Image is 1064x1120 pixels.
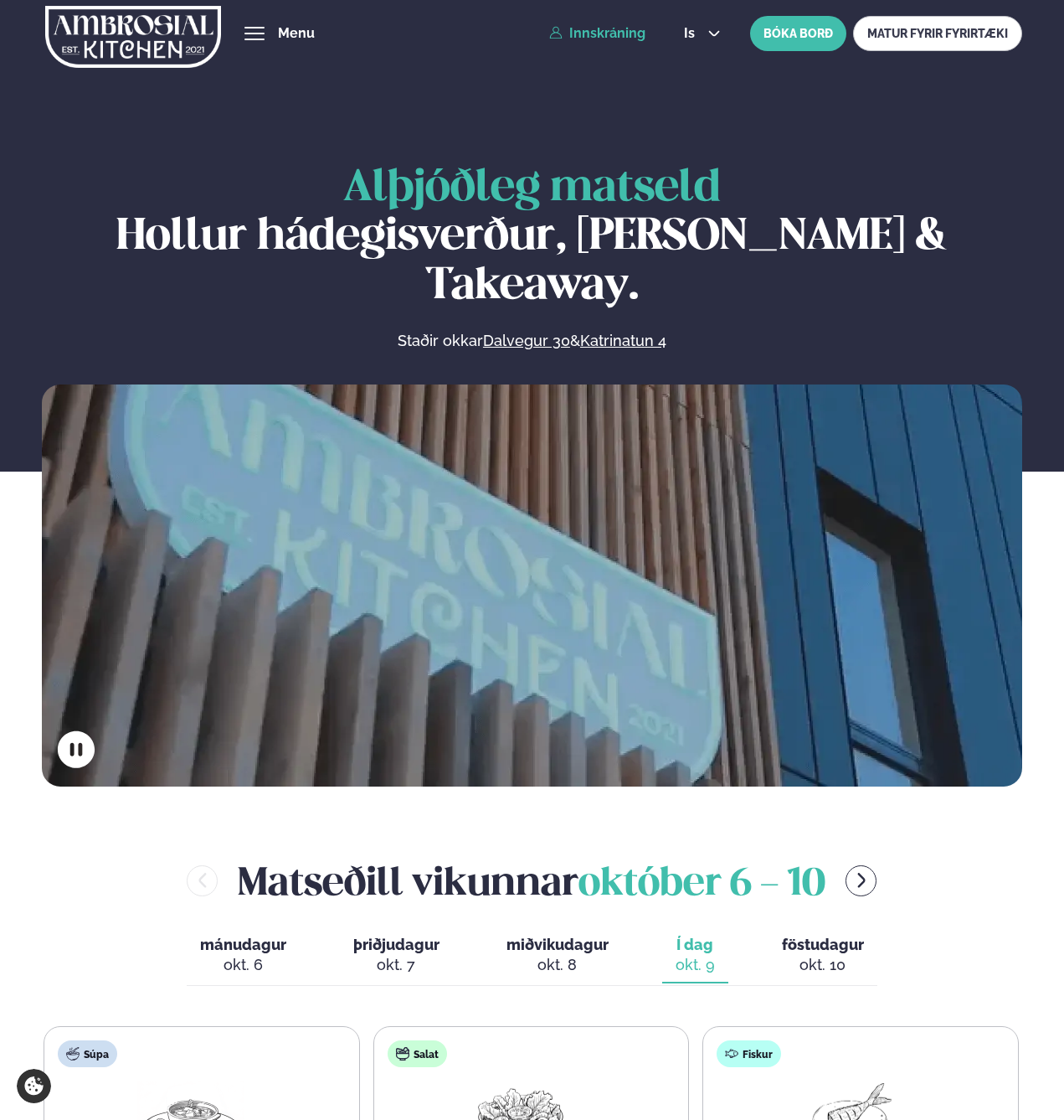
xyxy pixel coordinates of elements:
[187,928,300,983] button: mánudagur okt. 6
[17,1069,51,1103] a: Cookie settings
[388,1040,447,1067] div: Salat
[853,16,1022,51] a: MATUR FYRIR FYRIRTÆKI
[684,27,700,40] span: is
[244,23,265,44] button: hamburger
[549,26,645,41] a: Innskráning
[506,955,609,975] div: okt. 8
[353,936,439,953] span: þriðjudagur
[662,928,728,983] button: Í dag okt. 9
[676,955,715,975] div: okt. 9
[676,935,715,955] span: Í dag
[493,928,622,983] button: miðvikudagur okt. 8
[187,865,218,896] button: menu-btn-left
[238,854,825,908] h2: Matseðill vikunnar
[725,1047,738,1061] img: fish.svg
[671,27,733,40] button: is
[717,1040,781,1067] div: Fiskur
[506,936,609,953] span: miðvikudagur
[340,928,453,983] button: þriðjudagur okt. 7
[353,955,439,975] div: okt. 7
[58,1040,117,1067] div: Súpa
[768,928,877,983] button: föstudagur okt. 10
[580,331,666,351] a: Katrinatun 4
[578,866,825,903] span: október 6 - 10
[66,1047,80,1061] img: soup.svg
[750,16,846,51] button: BÓKA BORÐ
[782,955,864,975] div: okt. 10
[200,955,286,975] div: okt. 6
[396,1047,409,1061] img: salad.svg
[42,164,1022,311] h1: Hollur hádegisverður, [PERSON_NAME] & Takeaway.
[215,331,848,351] p: Staðir okkar &
[846,865,876,896] button: menu-btn-right
[483,331,570,351] a: Dalvegur 30
[343,168,721,209] span: Alþjóðleg matseld
[45,3,221,71] img: logo
[200,936,286,953] span: mánudagur
[782,936,864,953] span: föstudagur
